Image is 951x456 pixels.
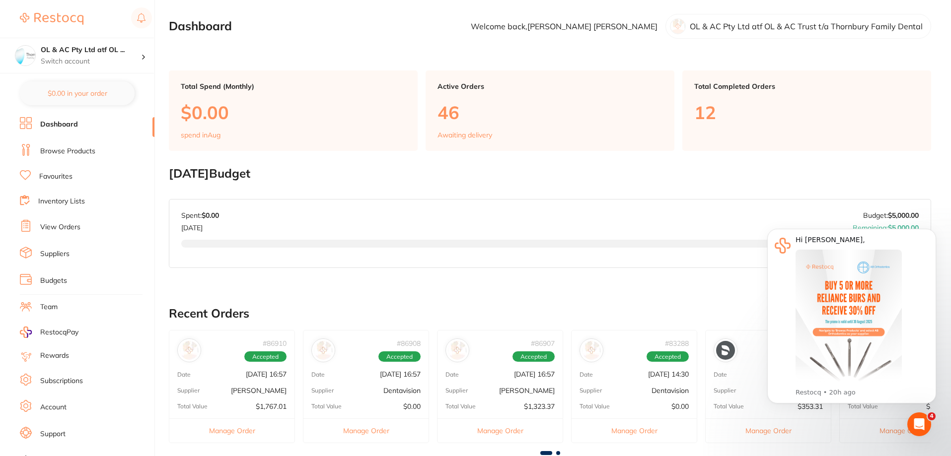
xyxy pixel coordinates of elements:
[40,302,58,312] a: Team
[180,341,199,360] img: Henry Schein Halas
[682,70,931,151] a: Total Completed Orders12
[311,387,334,394] p: Supplier
[181,131,220,139] p: spend in Aug
[181,220,219,232] p: [DATE]
[694,102,919,123] p: 12
[647,351,689,362] span: Accepted
[438,418,563,443] button: Manage Order
[244,351,287,362] span: Accepted
[20,326,32,338] img: RestocqPay
[471,22,658,31] p: Welcome back, [PERSON_NAME] [PERSON_NAME]
[169,418,294,443] button: Manage Order
[445,371,459,378] p: Date
[907,412,931,436] iframe: Intercom live chat
[652,387,689,394] p: Dentavision
[499,387,555,394] p: [PERSON_NAME]
[752,214,951,429] iframe: Intercom notifications message
[169,70,418,151] a: Total Spend (Monthly)$0.00spend inAug
[169,167,931,181] h2: [DATE] Budget
[41,57,141,66] p: Switch account
[572,418,697,443] button: Manage Order
[40,146,95,156] a: Browse Products
[38,196,85,206] a: Inventory Lists
[20,13,83,25] img: Restocq Logo
[181,211,219,219] p: Spent:
[716,341,735,360] img: Dentsply Sirona
[303,418,429,443] button: Manage Order
[524,402,555,410] p: $1,323.37
[263,339,287,347] p: # 86910
[246,370,287,378] p: [DATE] 16:57
[863,211,919,219] p: Budget:
[714,387,736,394] p: Supplier
[39,172,73,182] a: Favourites
[445,387,468,394] p: Supplier
[40,120,78,130] a: Dashboard
[582,341,601,360] img: Dentavision
[311,403,342,410] p: Total Value
[665,339,689,347] p: # 83288
[40,327,78,337] span: RestocqPay
[40,376,83,386] a: Subscriptions
[20,326,78,338] a: RestocqPay
[690,22,923,31] p: OL & AC Pty Ltd atf OL & AC Trust t/a Thornbury Family Dental
[177,371,191,378] p: Date
[202,211,219,220] strong: $0.00
[20,7,83,30] a: Restocq Logo
[169,307,931,321] h2: Recent Orders
[40,402,67,412] a: Account
[403,402,421,410] p: $0.00
[438,131,492,139] p: Awaiting delivery
[40,249,70,259] a: Suppliers
[231,387,287,394] p: [PERSON_NAME]
[671,402,689,410] p: $0.00
[448,341,467,360] img: Adam Dental
[181,102,406,123] p: $0.00
[714,371,727,378] p: Date
[888,211,919,220] strong: $5,000.00
[580,371,593,378] p: Date
[438,82,662,90] p: Active Orders
[694,82,919,90] p: Total Completed Orders
[40,276,67,286] a: Budgets
[41,45,141,55] h4: OL & AC Pty Ltd atf OL & AC Trust t/a Thornbury Family Dental
[714,403,744,410] p: Total Value
[40,222,80,232] a: View Orders
[426,70,674,151] a: Active Orders46Awaiting delivery
[169,19,232,33] h2: Dashboard
[181,82,406,90] p: Total Spend (Monthly)
[648,370,689,378] p: [DATE] 14:30
[378,351,421,362] span: Accepted
[531,339,555,347] p: # 86907
[438,102,662,123] p: 46
[311,371,325,378] p: Date
[177,387,200,394] p: Supplier
[397,339,421,347] p: # 86908
[380,370,421,378] p: [DATE] 16:57
[580,387,602,394] p: Supplier
[15,46,35,65] img: OL & AC Pty Ltd atf OL & AC Trust t/a Thornbury Family Dental
[580,403,610,410] p: Total Value
[706,418,831,443] button: Manage Order
[514,370,555,378] p: [DATE] 16:57
[512,351,555,362] span: Accepted
[177,403,208,410] p: Total Value
[445,403,476,410] p: Total Value
[314,341,333,360] img: Dentavision
[383,387,421,394] p: Dentavision
[20,81,135,105] button: $0.00 in your order
[928,412,936,420] span: 4
[256,402,287,410] p: $1,767.01
[40,351,69,361] a: Rewards
[40,429,66,439] a: Support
